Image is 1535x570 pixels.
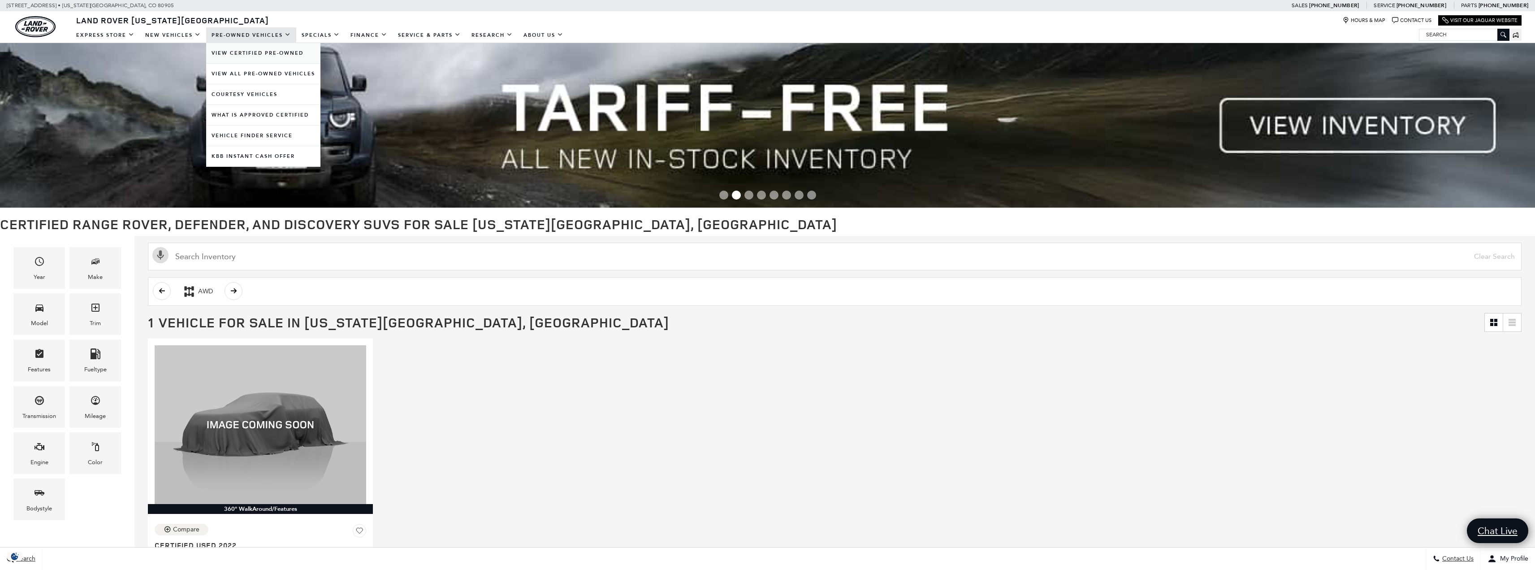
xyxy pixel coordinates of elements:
[177,282,218,301] button: AWDAWD
[1392,17,1431,24] a: Contact Us
[15,16,56,37] a: land-rover
[88,272,103,282] div: Make
[34,393,45,411] span: Transmission
[140,27,206,43] a: New Vehicles
[84,365,107,374] div: Fueltype
[155,541,366,559] a: Certified Used 2022Range Rover Sport Autobiography
[148,243,1522,270] input: Search Inventory
[198,287,213,296] div: AWD
[69,386,121,428] div: MileageMileage
[15,16,56,37] img: Land Rover
[173,526,199,534] div: Compare
[744,191,753,200] span: Go to slide 3
[34,485,45,504] span: Bodystyle
[1481,548,1535,570] button: Open user profile menu
[4,552,25,561] section: Click to Open Cookie Consent Modal
[90,439,101,457] span: Color
[13,339,65,381] div: FeaturesFeatures
[26,504,52,513] div: Bodystyle
[30,457,48,467] div: Engine
[155,541,359,550] span: Certified Used 2022
[71,15,274,26] a: Land Rover [US_STATE][GEOGRAPHIC_DATA]
[85,411,106,421] div: Mileage
[393,27,466,43] a: Service & Parts
[206,27,296,43] a: Pre-Owned Vehicles
[206,146,320,166] a: KBB Instant Cash Offer
[1309,2,1359,9] a: [PHONE_NUMBER]
[1473,525,1522,537] span: Chat Live
[807,191,816,200] span: Go to slide 8
[206,105,320,125] a: What Is Approved Certified
[69,247,121,289] div: MakeMake
[4,552,25,561] img: Opt-Out Icon
[466,27,518,43] a: Research
[76,15,269,26] span: Land Rover [US_STATE][GEOGRAPHIC_DATA]
[1442,17,1518,24] a: Visit Our Jaguar Website
[90,346,101,365] span: Fueltype
[34,346,45,365] span: Features
[13,247,65,289] div: YearYear
[34,300,45,318] span: Model
[31,318,48,328] div: Model
[719,191,728,200] span: Go to slide 1
[28,365,51,374] div: Features
[34,272,45,282] div: Year
[22,411,56,421] div: Transmission
[1397,2,1446,9] a: [PHONE_NUMBER]
[13,432,65,474] div: EngineEngine
[13,386,65,428] div: TransmissionTransmission
[69,339,121,381] div: FueltypeFueltype
[153,282,171,300] button: scroll left
[795,191,804,200] span: Go to slide 7
[782,191,791,200] span: Go to slide 6
[90,300,101,318] span: Trim
[757,191,766,200] span: Go to slide 4
[182,285,196,298] div: AWD
[69,432,121,474] div: ColorColor
[1467,518,1528,543] a: Chat Live
[90,254,101,272] span: Make
[34,439,45,457] span: Engine
[148,504,373,514] div: 360° WalkAround/Features
[732,191,741,200] span: Go to slide 2
[225,282,242,300] button: scroll right
[206,84,320,104] a: Courtesy Vehicles
[155,345,366,504] img: 2022 LAND ROVER Range Rover Sport Autobiography
[7,2,174,9] a: [STREET_ADDRESS] • [US_STATE][GEOGRAPHIC_DATA], CO 80905
[69,293,121,335] div: TrimTrim
[148,313,669,331] span: 1 Vehicle for Sale in [US_STATE][GEOGRAPHIC_DATA], [GEOGRAPHIC_DATA]
[90,393,101,411] span: Mileage
[34,254,45,272] span: Year
[1440,555,1474,563] span: Contact Us
[206,126,320,146] a: Vehicle Finder Service
[1292,2,1308,9] span: Sales
[155,524,208,535] button: Compare Vehicle
[206,64,320,84] a: View All Pre-Owned Vehicles
[1343,17,1385,24] a: Hours & Map
[206,43,320,63] a: View Certified Pre-Owned
[1496,555,1528,563] span: My Profile
[13,479,65,520] div: BodystyleBodystyle
[90,318,101,328] div: Trim
[152,247,169,263] svg: Click to toggle on voice search
[353,524,366,541] button: Save Vehicle
[296,27,345,43] a: Specials
[770,191,778,200] span: Go to slide 5
[1461,2,1477,9] span: Parts
[345,27,393,43] a: Finance
[88,457,103,467] div: Color
[13,293,65,335] div: ModelModel
[1479,2,1528,9] a: [PHONE_NUMBER]
[1374,2,1395,9] span: Service
[71,27,569,43] nav: Main Navigation
[518,27,569,43] a: About Us
[71,27,140,43] a: EXPRESS STORE
[1419,29,1509,40] input: Search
